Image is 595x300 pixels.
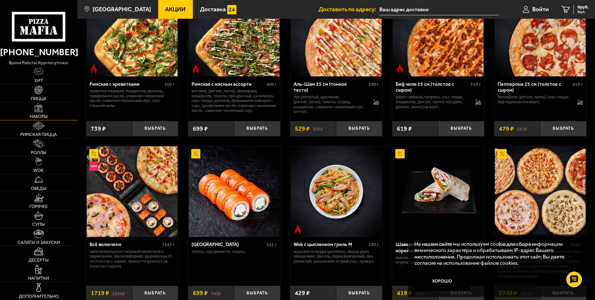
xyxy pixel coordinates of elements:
button: Выбрать [438,121,484,136]
a: Острое блюдоWok с цыпленком гриль M [290,146,382,237]
div: Биф чили 25 см (толстое с сыром) [396,81,469,93]
a: АкционныйСлавные парни [494,146,586,237]
img: Славные парни [495,146,586,237]
span: Наборы [30,114,48,119]
span: Напитки [28,276,49,281]
button: Выбрать [336,121,382,136]
span: 699 ₽ [193,290,208,296]
span: WOK [33,168,44,173]
span: Роллы [31,151,46,155]
span: 242 г [266,242,277,247]
s: 567 ₽ [517,126,527,132]
s: 2256 ₽ [112,290,125,296]
span: 419 ₽ [397,290,412,296]
span: 400 г [266,82,277,87]
div: Аль-Шам 25 см (тонкое тесто) [294,81,367,93]
img: Акционный [497,149,507,158]
span: Доставка [200,6,226,12]
span: 0 руб. [578,5,589,9]
span: Римская пицца [20,133,57,137]
div: Римская с креветками [90,81,163,87]
button: Хорошо [414,272,470,291]
span: Горячее [29,205,48,209]
span: 529 ₽ [295,126,310,132]
span: Салаты и закуски [17,240,60,245]
img: 15daf4d41897b9f0e9f617042186c801.svg [227,5,237,14]
span: 479 ₽ [499,126,514,132]
span: Обеды [31,186,46,191]
img: Всё включено [87,146,178,237]
span: 739 ₽ [91,126,106,132]
div: Wok с цыпленком гриль M [294,241,367,247]
div: Римская с мясным ассорти [192,81,265,87]
p: фарш говяжий, паприка, соус-пицца, моцарелла, [PERSON_NAME]-кочудян, [PERSON_NAME] (на борт). [396,94,469,109]
button: Выбрать [234,121,280,136]
img: Острое блюдо [395,64,405,73]
span: [GEOGRAPHIC_DATA] [93,6,151,12]
span: Десерты [28,258,49,263]
p: Запечённый ролл с тигровой креветкой и пармезаном, Эби Калифорния, Фермерская 25 см (толстое с сы... [90,249,175,269]
input: Ваш адрес доставки [379,4,498,15]
button: Выбрать [540,121,586,136]
img: Острое блюдо [293,225,303,234]
img: Острое блюдо [191,64,201,73]
span: 230 г [368,242,379,247]
p: цыпленок, морковь по-корейски, томаты, огурец, [PERSON_NAME]. [396,255,481,265]
button: Выбрать [132,121,178,136]
p: лук репчатый, цыпленок, [PERSON_NAME], томаты, огурец, моцарелла, сливочно-чесночный соус, кетчуп. [294,94,367,114]
span: 1345 г [162,242,175,247]
a: АкционныйНовинкаВсё включено [86,146,178,237]
a: АкционныйФиладельфия [188,146,280,237]
p: ветчина, [PERSON_NAME], пепперони, моцарелла, томаты, лук красный, халапеньо, соус-пицца, руккола... [192,89,277,113]
img: Wok с цыпленком гриль M [291,146,382,237]
img: Филадельфия [189,146,280,237]
img: Акционный [191,149,201,158]
p: шашлык из бедра цыплёнка, лапша удон, овощи микс, фасоль, перец болгарский, лук репчатый, шашлычн... [294,249,379,264]
p: креветка тигровая, моцарелла, руккола, трюфельное масло, оливково-чесночное масло, сливочно-чесно... [90,89,175,109]
span: Пицца [31,97,46,101]
span: Войти [532,6,549,12]
span: Акции [165,6,186,12]
div: Пепперони 25 см (толстое с сыром) [498,81,571,93]
span: 699 ₽ [193,126,208,132]
span: 429 ₽ [295,290,310,296]
p: пепперони, [PERSON_NAME], соус-пицца, сыр пармезан (на борт). [498,94,571,104]
img: Острое блюдо [89,64,99,73]
span: 360 г [164,82,175,87]
img: Шаверма с морковью по-корейски [393,146,484,237]
span: 410 г [573,82,583,87]
img: Акционный [89,149,99,158]
span: Доставить по адресу: [319,6,379,12]
img: Акционный [395,149,405,158]
span: 390 г [368,82,379,87]
div: [GEOGRAPHIC_DATA] [192,241,265,247]
span: 1719 ₽ [91,290,109,296]
p: лосось, Сыр креметте, огурец. [192,249,277,254]
span: Супы [32,222,45,227]
div: Всё включено [90,241,160,247]
a: АкционныйШаверма с морковью по-корейски [392,146,484,237]
div: Шаверма с морковью по-корейски [396,241,469,253]
s: 749 ₽ [211,290,221,296]
span: Хит [34,79,43,83]
span: 0 шт. [578,10,589,14]
span: 510 г [471,82,481,87]
img: Новинка [89,162,99,171]
p: На нашем сайте мы используем cookie для сбора информации технического характера и обрабатываем IP... [414,241,577,266]
span: 619 ₽ [397,126,412,132]
span: Дополнительно [19,294,59,299]
s: 595 ₽ [313,126,323,132]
